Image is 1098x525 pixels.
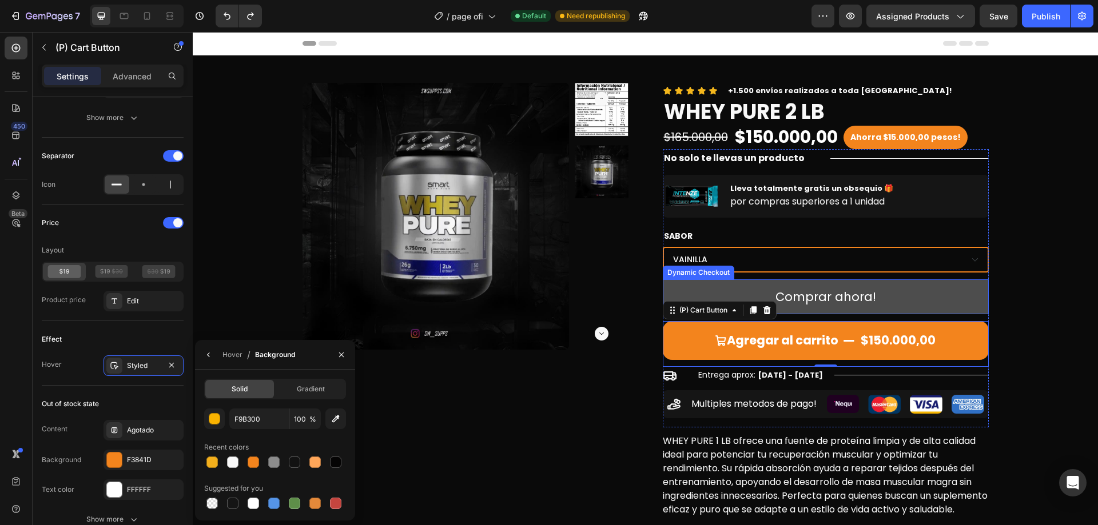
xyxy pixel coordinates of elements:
[534,299,646,318] div: Agregar al carrito
[583,254,683,276] p: Comprar ahora!
[42,151,74,161] div: Separator
[127,425,181,435] div: Agotado
[651,94,775,117] pre: Ahorra $15.000,00 pesos!
[204,483,263,494] div: Suggested for you
[470,66,796,93] h2: WHEY PURE 2 LB
[127,455,181,465] div: F3841D
[634,363,667,381] img: gempages_542430971073398006-4f73c68a-8c6d-47d8-84a7-b8d610f90fe0.png
[876,10,949,22] span: Assigned Products
[759,363,791,382] img: gempages_542430971073398006-8e7ed360-a78b-4a18-91b1-40e0b3196599.png
[717,363,750,382] img: gempages_542430971073398006-e2a9d145-bfd6-4538-8d41-f43feb9bf892.png
[222,350,242,360] div: Hover
[484,273,537,283] div: (P) Cart Button
[447,10,449,22] span: /
[42,107,184,128] button: Show more
[309,414,316,424] span: %
[565,338,630,348] span: [DATE] - [DATE]
[42,218,59,228] div: Price
[127,360,160,371] div: Styled
[57,70,89,82] p: Settings
[42,424,67,434] div: Content
[42,359,62,370] div: Hover
[866,5,975,27] button: Assigned Products
[5,5,85,27] button: 7
[567,11,625,21] span: Need republishing
[216,5,262,27] div: Undo/Redo
[980,5,1017,27] button: Save
[989,11,1008,21] span: Save
[193,32,1098,525] iframe: Design area
[86,112,140,123] div: Show more
[538,152,701,162] p: Lleva totalmente gratis un obsequio 🎁
[402,295,416,308] button: Carousel Next Arrow
[75,9,80,23] p: 7
[470,95,536,115] div: $165.000,00
[1059,469,1087,496] div: Open Intercom Messenger
[42,399,99,409] div: Out of stock state
[297,384,325,394] span: Gradient
[42,295,86,305] div: Product price
[42,484,74,495] div: Text color
[232,384,248,394] span: Solid
[452,10,483,22] span: page ofi
[11,122,27,131] div: 450
[472,235,539,246] div: Dynamic Checkout
[675,363,708,382] img: gempages_542430971073398006-42dadb62-7e90-43cb-abc9-34d9d035610d.png
[471,118,627,135] p: No solo te llevas un producto
[127,484,181,495] div: FFFFFF
[229,408,289,429] input: Eg: FFFFFF
[42,245,64,255] div: Layout
[204,442,249,452] div: Recent colors
[255,350,295,360] div: Background
[499,364,624,380] p: Multiples metodos de pago!
[538,164,701,176] p: por compras superiores a 1 unidad
[1022,5,1070,27] button: Publish
[55,41,153,54] p: (P) Cart Button
[470,402,795,484] p: WHEY PURE 1 LB ofrece una fuente de proteína limpia y de alta calidad ideal para potenciar tu rec...
[247,348,250,362] span: /
[470,143,527,186] img: gempages_542430971073398006-96adab3d-0f50-46e8-8cf2-55d5e54ea80a.png
[127,296,181,306] div: Edit
[113,70,152,82] p: Advanced
[42,455,81,465] div: Background
[667,298,744,319] div: $150.000,00
[541,94,646,117] div: $150.000,00
[470,197,501,211] legend: SABOR
[86,514,140,525] div: Show more
[535,52,759,65] p: +1.500 envíos realizados a toda [GEOGRAPHIC_DATA]!
[9,209,27,218] div: Beta
[470,289,796,328] button: Agregar al carrito
[1032,10,1060,22] div: Publish
[470,247,796,283] button: <p>Comprar ahora!</p>
[42,179,55,190] div: Icon
[402,60,416,74] button: Carousel Back Arrow
[42,334,62,344] div: Effect
[506,337,563,348] span: Entrega aprox:
[522,11,546,21] span: Default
